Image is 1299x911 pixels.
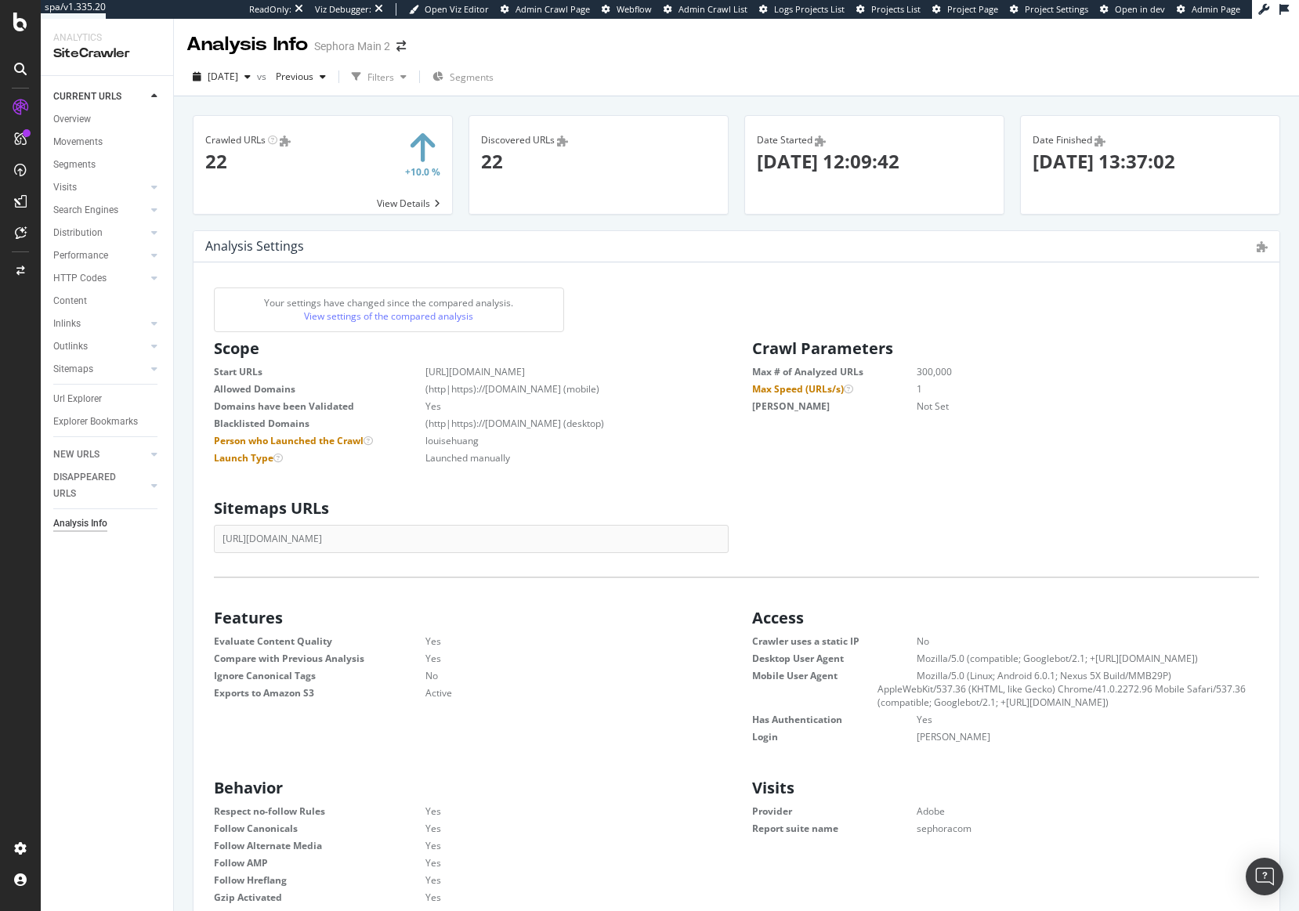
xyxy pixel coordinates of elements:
[53,361,147,378] a: Sitemaps
[214,287,564,331] div: Your settings have changed since the compared analysis.
[249,3,291,16] div: ReadOnly:
[53,111,91,128] div: Overview
[1010,3,1088,16] a: Project Settings
[386,365,721,378] dd: [URL][DOMAIN_NAME]
[257,70,270,83] span: vs
[386,634,721,648] dd: Yes
[53,270,147,287] a: HTTP Codes
[877,822,1259,835] dd: sephoracom
[752,730,917,743] dt: Login
[386,839,721,852] dd: Yes
[877,713,1259,726] dd: Yes
[214,417,425,430] dt: Blacklisted Domains
[53,89,147,105] a: CURRENT URLS
[386,686,721,700] dd: Active
[53,111,162,128] a: Overview
[425,3,489,15] span: Open Viz Editor
[53,293,87,309] div: Content
[386,434,721,447] dd: louisehuang
[871,3,921,15] span: Projects List
[214,822,425,835] dt: Follow Canonicals
[53,157,162,173] a: Segments
[1192,3,1240,15] span: Admin Page
[752,804,917,818] dt: Provider
[501,3,590,16] a: Admin Crawl Page
[214,500,729,517] h2: Sitemaps URLs
[346,64,413,89] button: Filters
[205,236,304,257] h4: Analysis Settings
[53,446,100,463] div: NEW URLS
[214,839,425,852] dt: Follow Alternate Media
[752,340,1267,357] h2: Crawl Parameters
[53,134,103,150] div: Movements
[53,361,93,378] div: Sitemaps
[752,365,917,378] dt: Max # of Analyzed URLs
[877,382,1259,396] dd: 1
[877,804,1259,818] dd: Adobe
[752,399,917,413] dt: [PERSON_NAME]
[53,45,161,63] div: SiteCrawler
[214,340,729,357] h2: Scope
[214,365,425,378] dt: Start URLs
[877,365,1259,378] dd: 300,000
[270,70,313,83] span: Previous
[396,41,406,52] div: arrow-right-arrow-left
[877,652,1259,665] dd: Mozilla/5.0 (compatible; Googlebot/2.1; +[URL][DOMAIN_NAME])
[53,469,147,502] a: DISAPPEARED URLS
[214,652,425,665] dt: Compare with Previous Analysis
[426,64,500,89] button: Segments
[53,202,147,219] a: Search Engines
[314,38,390,54] div: Sephora Main 2
[214,669,425,682] dt: Ignore Canonical Tags
[53,391,102,407] div: Url Explorer
[1246,858,1283,895] div: Open Intercom Messenger
[450,70,494,84] span: Segments
[53,391,162,407] a: Url Explorer
[481,133,555,146] span: Discovered URLs
[315,3,371,16] div: Viz Debugger:
[214,382,425,396] dt: Allowed Domains
[53,31,161,45] div: Analytics
[877,730,1259,743] dd: [PERSON_NAME]
[386,856,721,869] dd: Yes
[602,3,652,16] a: Webflow
[53,414,138,430] div: Explorer Bookmarks
[752,634,917,648] dt: Crawler uses a static IP
[186,31,308,58] div: Analysis Info
[386,652,721,665] dd: Yes
[386,417,721,430] dd: (http|https)://[DOMAIN_NAME] (desktop)
[1095,136,1105,146] i: Admin
[53,469,132,502] div: DISAPPEARED URLS
[214,804,425,818] dt: Respect no-follow Rules
[877,634,1259,648] dd: No
[214,525,729,552] div: [URL][DOMAIN_NAME]
[1033,148,1268,175] p: [DATE] 13:37:02
[53,248,108,264] div: Performance
[947,3,998,15] span: Project Page
[1025,3,1088,15] span: Project Settings
[752,382,917,396] dt: Max Speed (URLs/s)
[53,446,147,463] a: NEW URLS
[386,891,721,904] dd: Yes
[53,179,77,196] div: Visits
[304,309,473,323] a: View settings of the compared analysis
[53,293,162,309] a: Content
[186,64,257,89] button: [DATE]
[409,3,489,16] a: Open Viz Editor
[214,891,425,904] dt: Gzip Activated
[617,3,652,15] span: Webflow
[856,3,921,16] a: Projects List
[53,248,147,264] a: Performance
[53,414,162,430] a: Explorer Bookmarks
[53,89,121,105] div: CURRENT URLS
[386,399,721,413] dd: Yes
[53,225,147,241] a: Distribution
[214,634,425,648] dt: Evaluate Content Quality
[481,148,716,175] p: 22
[516,3,590,15] span: Admin Crawl Page
[53,316,147,332] a: Inlinks
[1257,241,1268,252] i: Admin
[53,515,107,532] div: Analysis Info
[214,451,425,465] dt: Launch Type
[386,804,721,818] dd: Yes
